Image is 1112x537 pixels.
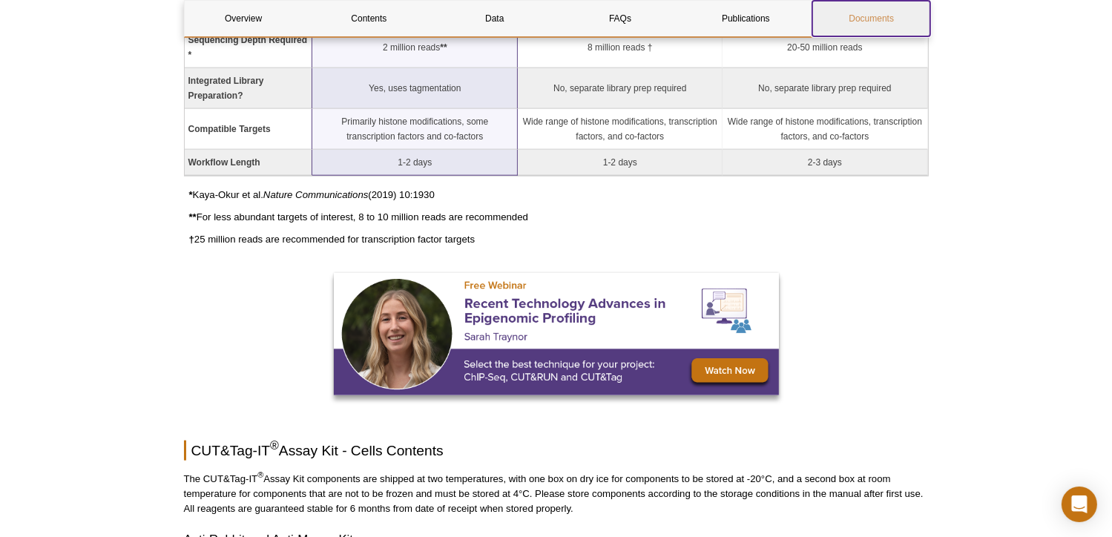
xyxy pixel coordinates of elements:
td: 2 million reads [312,27,518,68]
a: Data [435,1,553,36]
td: 2-3 days [723,150,927,176]
a: Overview [185,1,303,36]
td: Wide range of histone modifications, transcription factors, and co-factors [723,109,927,150]
td: 20-50 million reads [723,27,927,68]
sup: ® [257,471,263,480]
td: No, separate library prep required [518,68,723,109]
td: No, separate library prep required [723,68,927,109]
h2: CUT&Tag-IT Assay Kit - Cells Contents [184,441,929,461]
a: Publications [687,1,805,36]
strong: Integrated Library Preparation? [188,76,264,101]
strong: † [189,234,194,245]
td: 8 million reads † [518,27,723,68]
p: The CUT&Tag-IT Assay Kit components are shipped at two temperatures, with one box on dry ice for ... [184,472,929,516]
div: Open Intercom Messenger [1062,487,1097,522]
p: Kaya-Okur et al. (2019) 10:1930 [189,188,929,202]
strong: Sequencing Depth Required * [188,35,308,60]
p: For less abundant targets of interest, 8 to 10 million reads are recommended [189,210,929,225]
em: Nature Communications [263,189,368,200]
p: 25 million reads are recommended for transcription factor targets [189,232,929,247]
a: Contents [310,1,428,36]
a: Free Webinar Comparing ChIP, CUT&Tag and CUT&RUN [334,273,779,400]
strong: Workflow Length [188,157,260,168]
sup: ® [270,440,279,452]
strong: Compatible Targets [188,124,271,134]
a: Documents [812,1,930,36]
td: Primarily histone modifications, some transcription factors and co-factors [312,109,518,150]
a: FAQs [561,1,679,36]
td: 1-2 days [312,150,518,176]
td: Wide range of histone modifications, transcription factors, and co-factors [518,109,723,150]
td: Yes, uses tagmentation [312,68,518,109]
td: 1-2 days [518,150,723,176]
img: Free Webinar [334,273,779,395]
